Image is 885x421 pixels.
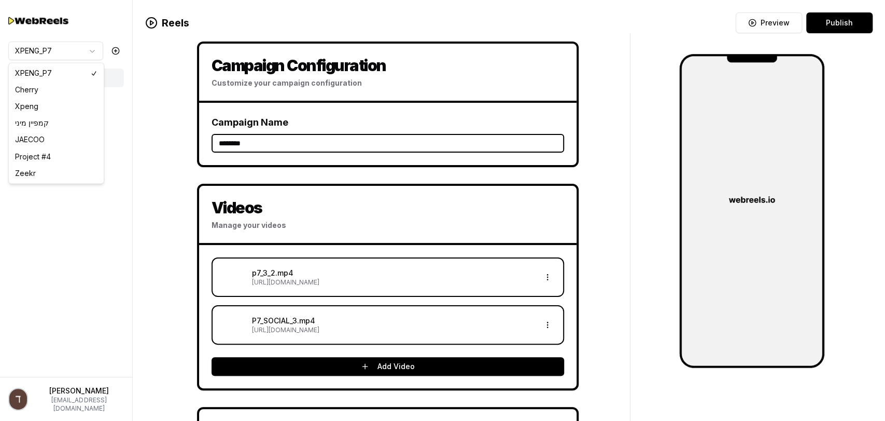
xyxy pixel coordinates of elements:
[15,168,36,178] span: Zeekr
[15,101,38,112] span: Xpeng
[15,85,38,95] span: Cherry
[15,118,49,128] span: קמפיין מיני
[15,134,45,145] span: JAECOO
[15,68,52,78] span: XPENG_P7
[15,151,51,161] span: Project #4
